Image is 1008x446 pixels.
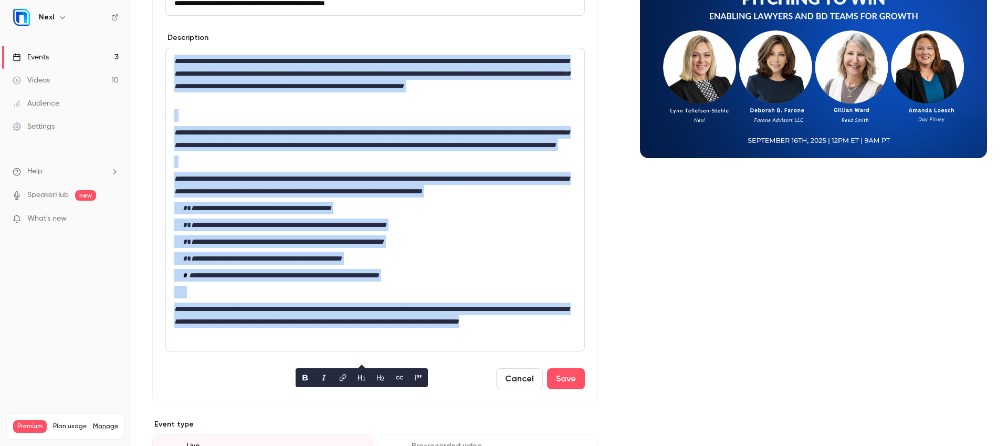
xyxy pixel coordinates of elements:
[13,420,47,433] span: Premium
[334,369,351,386] button: link
[27,190,69,201] a: SpeakerHub
[53,422,87,431] span: Plan usage
[165,33,208,43] label: Description
[13,52,49,63] div: Events
[13,75,50,86] div: Videos
[13,166,119,177] li: help-dropdown-opener
[13,121,55,132] div: Settings
[13,9,30,26] img: Nexl
[75,190,96,201] span: new
[166,48,584,351] div: editor
[316,369,332,386] button: italic
[496,368,543,389] button: Cancel
[27,213,67,224] span: What's new
[547,368,585,389] button: Save
[152,419,598,430] p: Event type
[27,166,43,177] span: Help
[297,369,313,386] button: bold
[165,48,585,351] section: description
[410,369,427,386] button: blockquote
[39,12,54,23] h6: Nexl
[13,98,59,109] div: Audience
[93,422,118,431] a: Manage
